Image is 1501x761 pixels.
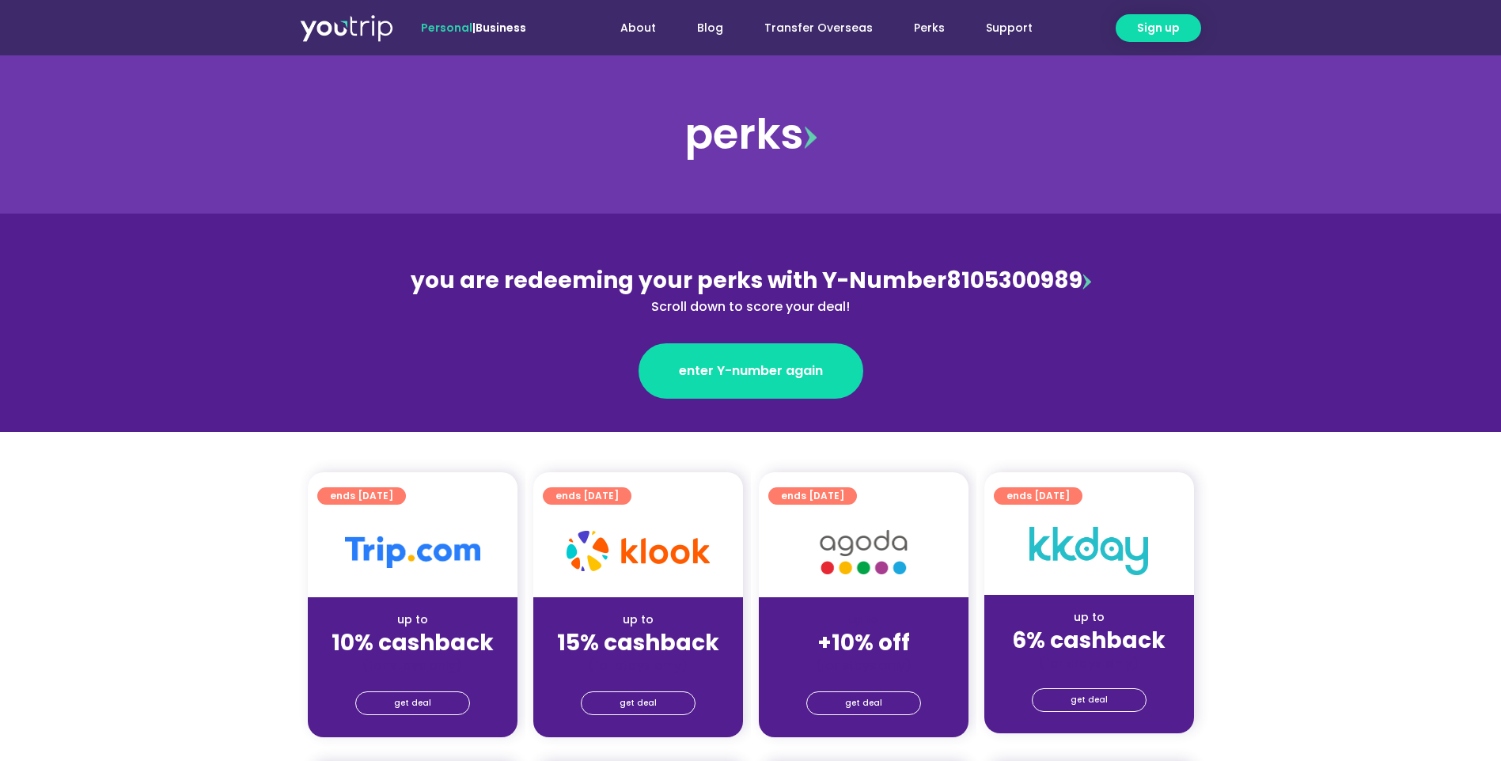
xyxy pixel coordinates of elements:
[543,487,631,505] a: ends [DATE]
[394,692,431,714] span: get deal
[407,264,1094,316] div: 8105300989
[744,13,893,43] a: Transfer Overseas
[639,343,863,399] a: enter Y-number again
[781,487,844,505] span: ends [DATE]
[994,487,1082,505] a: ends [DATE]
[407,297,1094,316] div: Scroll down to score your deal!
[620,692,657,714] span: get deal
[546,657,730,674] div: (for stays only)
[893,13,965,43] a: Perks
[817,627,910,658] strong: +10% off
[845,692,882,714] span: get deal
[476,20,526,36] a: Business
[1071,689,1108,711] span: get deal
[421,20,472,36] span: Personal
[1137,20,1180,36] span: Sign up
[600,13,677,43] a: About
[768,487,857,505] a: ends [DATE]
[546,611,730,628] div: up to
[1012,625,1166,656] strong: 6% cashback
[421,20,526,36] span: |
[569,13,1053,43] nav: Menu
[320,611,505,628] div: up to
[581,691,696,715] a: get deal
[771,657,956,674] div: (for stays only)
[997,655,1181,672] div: (for stays only)
[679,362,823,380] span: enter Y-number again
[320,657,505,674] div: (for stays only)
[1032,688,1147,712] a: get deal
[1006,487,1070,505] span: ends [DATE]
[555,487,619,505] span: ends [DATE]
[806,691,921,715] a: get deal
[557,627,719,658] strong: 15% cashback
[997,609,1181,626] div: up to
[411,265,946,296] span: you are redeeming your perks with Y-Number
[677,13,744,43] a: Blog
[332,627,494,658] strong: 10% cashback
[330,487,393,505] span: ends [DATE]
[849,611,878,627] span: up to
[317,487,406,505] a: ends [DATE]
[965,13,1053,43] a: Support
[1116,14,1201,42] a: Sign up
[355,691,470,715] a: get deal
